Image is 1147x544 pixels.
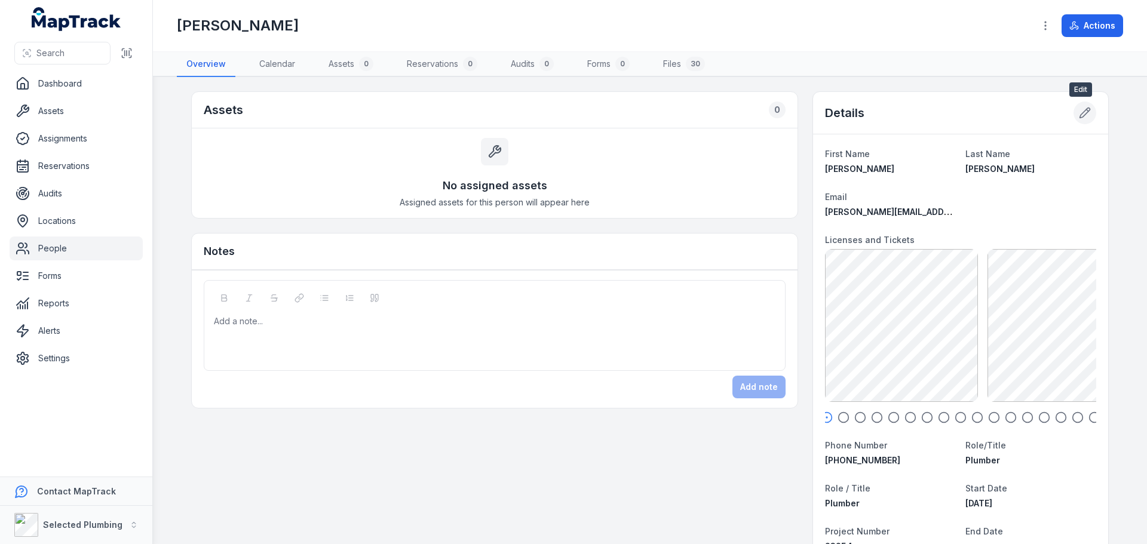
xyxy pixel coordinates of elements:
[825,455,900,465] span: [PHONE_NUMBER]
[965,526,1003,536] span: End Date
[43,520,122,530] strong: Selected Plumbing
[654,52,714,77] a: Files30
[443,177,547,194] h3: No assigned assets
[10,264,143,288] a: Forms
[177,16,299,35] h1: [PERSON_NAME]
[501,52,563,77] a: Audits0
[769,102,786,118] div: 0
[10,154,143,178] a: Reservations
[463,57,477,71] div: 0
[10,291,143,315] a: Reports
[825,105,864,121] h2: Details
[825,149,870,159] span: First Name
[37,486,116,496] strong: Contact MapTrack
[10,127,143,150] a: Assignments
[10,99,143,123] a: Assets
[32,7,121,31] a: MapTrack
[686,57,705,71] div: 30
[965,483,1007,493] span: Start Date
[10,236,143,260] a: People
[10,72,143,96] a: Dashboard
[965,164,1035,174] span: [PERSON_NAME]
[1069,82,1092,97] span: Edit
[36,47,65,59] span: Search
[825,192,847,202] span: Email
[825,498,860,508] span: Plumber
[965,149,1010,159] span: Last Name
[204,243,235,260] h3: Notes
[397,52,487,77] a: Reservations0
[1062,14,1123,37] button: Actions
[204,102,243,118] h2: Assets
[825,207,1038,217] span: [PERSON_NAME][EMAIL_ADDRESS][DOMAIN_NAME]
[825,235,915,245] span: Licenses and Tickets
[965,498,992,508] span: [DATE]
[578,52,639,77] a: Forms0
[965,440,1006,450] span: Role/Title
[825,526,890,536] span: Project Number
[539,57,554,71] div: 0
[965,498,992,508] time: 3/5/2024, 12:00:00 AM
[825,440,887,450] span: Phone Number
[319,52,383,77] a: Assets0
[10,319,143,343] a: Alerts
[10,346,143,370] a: Settings
[825,483,870,493] span: Role / Title
[250,52,305,77] a: Calendar
[10,209,143,233] a: Locations
[400,196,590,208] span: Assigned assets for this person will appear here
[359,57,373,71] div: 0
[615,57,630,71] div: 0
[825,164,894,174] span: [PERSON_NAME]
[10,182,143,205] a: Audits
[14,42,111,64] button: Search
[965,455,1000,465] span: Plumber
[177,52,235,77] a: Overview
